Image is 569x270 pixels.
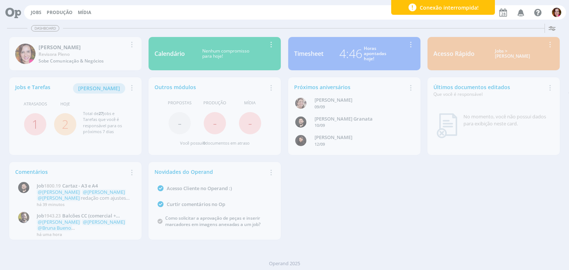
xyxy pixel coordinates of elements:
[44,213,61,219] span: 1943.23
[364,46,386,62] div: Horas apontadas hoje!
[248,115,252,131] span: -
[167,201,225,207] a: Curtir comentários no Op
[339,45,362,63] div: 4:46
[44,10,75,16] button: Produção
[244,100,256,106] span: Mídia
[178,115,182,131] span: -
[24,101,47,107] span: Atrasados
[62,116,69,132] a: 2
[39,58,127,64] div: Sobe Comunicação & Negócios
[154,168,266,176] div: Novidades do Operand
[420,4,479,11] span: Conexão interrompida!
[78,85,120,92] span: [PERSON_NAME]
[203,140,205,146] span: 0
[37,183,132,189] a: Job1800.19Cartaz - A3 e A4
[38,189,80,195] span: @[PERSON_NAME]
[60,101,70,107] span: Hoje
[44,183,61,189] span: 1800.19
[37,212,116,225] span: Balcões CC (comercial + picolé)
[31,9,41,16] a: Jobs
[39,43,127,51] div: Bruna Bueno
[295,135,306,146] img: L
[295,117,306,128] img: B
[18,212,29,223] img: C
[15,44,36,64] img: B
[168,100,192,106] span: Propostas
[294,49,323,58] div: Timesheet
[83,219,125,225] span: @[PERSON_NAME]
[73,84,125,91] a: [PERSON_NAME]
[15,83,127,94] div: Jobs e Tarefas
[213,115,217,131] span: -
[15,168,127,176] div: Comentários
[39,51,127,58] div: Revisora Pleno
[295,98,306,109] img: A
[83,111,129,135] div: Total de Jobs e Tarefas que você é responsável para os próximos 7 dias
[288,37,420,70] a: Timesheet4:46Horasapontadashoje!
[165,215,260,227] a: Como solicitar a aprovação de peças e inserir marcadores em imagens anexadas a um job?
[185,48,266,59] div: Nenhum compromisso para hoje!
[433,91,545,98] div: Que você é responsável
[73,83,125,94] button: [PERSON_NAME]
[38,225,71,231] span: @Bruna Bueno
[154,49,185,58] div: Calendário
[203,100,226,106] span: Produção
[62,182,98,189] span: Cartaz - A3 e A4
[167,185,232,192] a: Acesso Cliente no Operand :)
[78,9,91,16] a: Mídia
[83,189,125,195] span: @[PERSON_NAME]
[47,9,73,16] a: Produção
[31,25,59,31] span: Dashboard
[79,200,109,207] strong: em amarelo
[315,122,325,128] span: 10/09
[32,116,39,132] a: 1
[37,189,132,201] p: redação com ajustes da ordem dos itens
[99,111,103,116] span: 27
[18,182,29,193] img: B
[552,8,561,17] img: B
[315,134,406,141] div: Luana da Silva de Andrade
[76,10,93,16] button: Mídia
[29,10,44,16] button: Jobs
[9,37,142,70] a: B[PERSON_NAME]Revisora PlenoSobe Comunicação & Negócios
[315,141,325,147] span: 12/09
[154,83,266,91] div: Outros módulos
[436,113,457,138] img: dashboard_not_found.png
[433,83,545,98] div: Últimos documentos editados
[37,202,64,207] span: há 39 minutos
[480,48,545,59] div: Jobs > [PERSON_NAME]
[37,232,62,237] span: há uma hora
[552,6,562,19] button: B
[315,104,325,109] span: 09/09
[37,213,132,219] a: Job1943.23Balcões CC (comercial + picolé)
[180,140,250,146] div: Você possui documentos em atraso
[315,97,406,104] div: Aline Beatriz Jackisch
[38,195,80,201] span: @[PERSON_NAME]
[38,219,80,225] span: @[PERSON_NAME]
[315,115,406,123] div: Bruno Corralo Granata
[433,49,475,58] div: Acesso Rápido
[463,113,551,128] div: No momento, você não possui dados para exibição neste card.
[294,83,406,91] div: Próximos aniversários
